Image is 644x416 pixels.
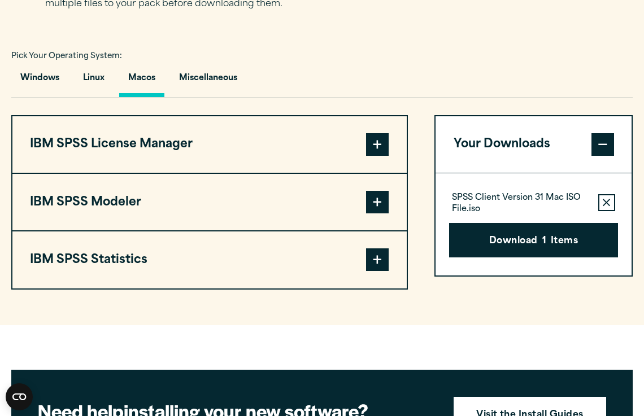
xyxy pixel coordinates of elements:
[12,174,407,230] button: IBM SPSS Modeler
[11,52,122,60] span: Pick Your Operating System:
[12,231,407,288] button: IBM SPSS Statistics
[542,234,546,249] span: 1
[170,65,246,97] button: Miscellaneous
[436,173,632,275] div: Your Downloads
[12,116,407,173] button: IBM SPSS License Manager
[11,65,68,97] button: Windows
[449,223,617,258] button: Download1Items
[74,65,114,97] button: Linux
[119,65,164,97] button: Macos
[436,116,632,173] button: Your Downloads
[452,192,589,215] p: SPSS Client Version 31 Mac ISO File.iso
[6,383,33,410] button: Open CMP widget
